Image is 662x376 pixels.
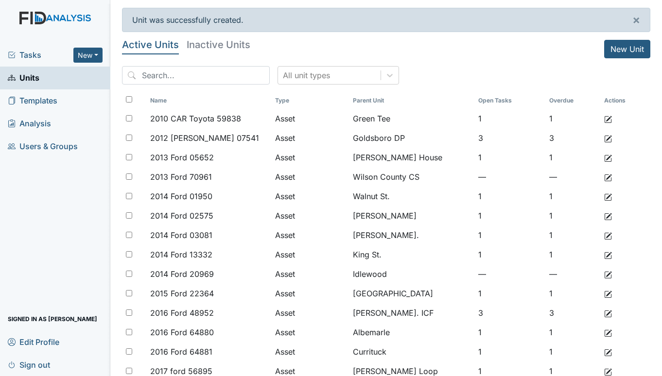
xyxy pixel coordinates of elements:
[349,167,474,187] td: Wilson County CS
[545,342,600,361] td: 1
[122,8,650,32] div: Unit was successfully created.
[146,92,272,109] th: Toggle SortBy
[349,128,474,148] td: Goldsboro DP
[545,284,600,303] td: 1
[474,264,545,284] td: —
[545,245,600,264] td: 1
[271,92,349,109] th: Toggle SortBy
[604,40,650,58] a: New Unit
[474,225,545,245] td: 1
[349,323,474,342] td: Albemarle
[271,187,349,206] td: Asset
[349,148,474,167] td: [PERSON_NAME] House
[271,245,349,264] td: Asset
[474,187,545,206] td: 1
[474,303,545,323] td: 3
[271,148,349,167] td: Asset
[545,264,600,284] td: —
[8,139,78,154] span: Users & Groups
[545,128,600,148] td: 3
[73,48,103,63] button: New
[349,264,474,284] td: Idlewood
[150,210,213,222] span: 2014 Ford 02575
[8,357,50,372] span: Sign out
[474,284,545,303] td: 1
[349,342,474,361] td: Currituck
[349,92,474,109] th: Toggle SortBy
[8,93,57,108] span: Templates
[150,190,212,202] span: 2014 Ford 01950
[271,225,349,245] td: Asset
[632,13,640,27] span: ×
[474,148,545,167] td: 1
[623,8,650,32] button: ×
[8,49,73,61] a: Tasks
[474,245,545,264] td: 1
[122,40,179,50] h5: Active Units
[474,342,545,361] td: 1
[122,66,270,85] input: Search...
[187,40,250,50] h5: Inactive Units
[271,264,349,284] td: Asset
[349,284,474,303] td: [GEOGRAPHIC_DATA]
[474,92,545,109] th: Toggle SortBy
[349,109,474,128] td: Green Tee
[271,303,349,323] td: Asset
[8,70,39,85] span: Units
[150,132,259,144] span: 2012 [PERSON_NAME] 07541
[271,284,349,303] td: Asset
[150,307,214,319] span: 2016 Ford 48952
[474,323,545,342] td: 1
[349,187,474,206] td: Walnut St.
[545,187,600,206] td: 1
[545,206,600,225] td: 1
[271,342,349,361] td: Asset
[150,113,241,124] span: 2010 CAR Toyota 59838
[545,323,600,342] td: 1
[474,167,545,187] td: —
[283,69,330,81] div: All unit types
[474,109,545,128] td: 1
[150,326,214,338] span: 2016 Ford 64880
[150,288,214,299] span: 2015 Ford 22364
[349,225,474,245] td: [PERSON_NAME].
[600,92,649,109] th: Actions
[545,92,600,109] th: Toggle SortBy
[271,323,349,342] td: Asset
[545,167,600,187] td: —
[271,167,349,187] td: Asset
[150,152,214,163] span: 2013 Ford 05652
[474,128,545,148] td: 3
[271,128,349,148] td: Asset
[474,206,545,225] td: 1
[271,109,349,128] td: Asset
[150,229,212,241] span: 2014 Ford 03081
[349,206,474,225] td: [PERSON_NAME]
[545,303,600,323] td: 3
[150,249,212,260] span: 2014 Ford 13332
[545,225,600,245] td: 1
[271,206,349,225] td: Asset
[349,245,474,264] td: King St.
[545,109,600,128] td: 1
[150,346,212,358] span: 2016 Ford 64881
[126,96,132,103] input: Toggle All Rows Selected
[349,303,474,323] td: [PERSON_NAME]. ICF
[545,148,600,167] td: 1
[150,171,212,183] span: 2013 Ford 70961
[8,116,51,131] span: Analysis
[150,268,214,280] span: 2014 Ford 20969
[8,334,59,349] span: Edit Profile
[8,311,97,326] span: Signed in as [PERSON_NAME]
